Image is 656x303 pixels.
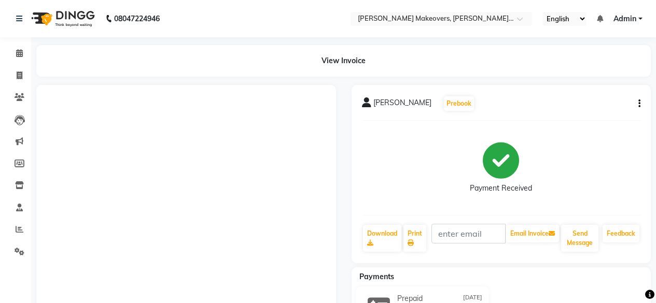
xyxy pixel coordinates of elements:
[36,45,651,77] div: View Invoice
[403,225,426,252] a: Print
[613,13,636,24] span: Admin
[506,225,559,242] button: Email Invoice
[359,272,394,281] span: Payments
[561,225,598,252] button: Send Message
[114,4,160,33] b: 08047224946
[363,225,401,252] a: Download
[431,224,506,243] input: enter email
[470,183,532,194] div: Payment Received
[603,225,639,242] a: Feedback
[444,96,474,111] button: Prebook
[373,97,431,112] span: [PERSON_NAME]
[26,4,97,33] img: logo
